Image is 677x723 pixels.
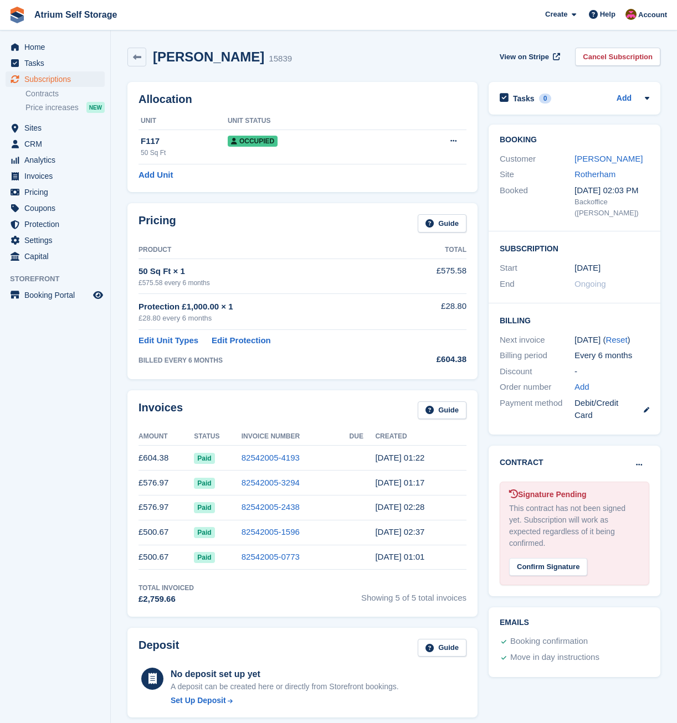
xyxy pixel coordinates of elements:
[375,478,424,487] time: 2024-10-01 00:17:20 UTC
[194,552,214,563] span: Paid
[139,334,198,347] a: Edit Unit Types
[228,112,391,130] th: Unit Status
[500,397,575,422] div: Payment method
[500,168,575,181] div: Site
[139,214,176,233] h2: Pricing
[242,527,300,536] a: 82542005-1596
[575,397,649,422] div: Debit/Credit Card
[575,262,601,275] time: 2023-04-01 00:00:00 UTC
[139,112,228,130] th: Unit
[6,39,105,55] a: menu
[375,453,424,462] time: 2025-04-01 00:22:14 UTC
[539,94,552,104] div: 0
[375,428,466,446] th: Created
[509,489,640,500] div: Signature Pending
[24,233,91,248] span: Settings
[10,273,110,285] span: Storefront
[500,349,575,362] div: Billing period
[6,184,105,200] a: menu
[500,334,575,347] div: Next invoice
[141,135,228,148] div: F117
[139,313,406,324] div: £28.80 every 6 months
[24,55,91,71] span: Tasks
[141,148,228,158] div: 50 Sq Ft
[510,635,588,648] div: Booking confirmation
[375,552,424,561] time: 2023-04-01 00:01:18 UTC
[24,152,91,168] span: Analytics
[361,583,466,606] span: Showing 5 of 5 total invoices
[139,520,194,545] td: £500.67
[418,401,466,420] a: Guide
[600,9,616,20] span: Help
[139,278,406,288] div: £575.58 every 6 months
[575,184,649,197] div: [DATE] 02:03 PM
[25,102,79,113] span: Price increases
[212,334,271,347] a: Edit Protection
[406,353,466,366] div: £604.38
[575,365,649,378] div: -
[6,120,105,136] a: menu
[194,428,241,446] th: Status
[139,355,406,365] div: BILLED EVERY 6 MONTHS
[500,136,649,144] h2: Booking
[24,249,91,264] span: Capital
[139,401,183,420] h2: Invoices
[24,184,91,200] span: Pricing
[194,478,214,489] span: Paid
[509,555,587,565] a: Confirm Signature
[24,287,91,303] span: Booking Portal
[24,200,91,216] span: Coupons
[406,241,466,259] th: Total
[510,651,599,664] div: Move in day instructions
[500,242,649,254] h2: Subscription
[575,279,606,288] span: Ongoing
[575,349,649,362] div: Every 6 months
[500,51,549,63] span: View on Stripe
[194,453,214,464] span: Paid
[509,503,640,549] div: This contract has not been signed yet. Subscription will work as expected regardless of it being ...
[500,381,575,394] div: Order number
[194,527,214,538] span: Paid
[171,695,399,706] a: Set Up Deposit
[500,314,649,326] h2: Billing
[625,9,637,20] img: Mark Rhodes
[194,502,214,513] span: Paid
[513,94,535,104] h2: Tasks
[24,168,91,184] span: Invoices
[406,259,466,293] td: £575.58
[242,552,300,561] a: 82542005-0773
[606,335,627,344] a: Reset
[30,6,121,24] a: Atrium Self Storage
[509,558,587,576] div: Confirm Signature
[139,593,194,606] div: £2,759.66
[91,288,105,302] a: Preview store
[375,527,424,536] time: 2023-10-01 01:37:57 UTC
[500,618,649,627] h2: Emails
[171,668,399,681] div: No deposit set up yet
[6,55,105,71] a: menu
[228,136,278,147] span: Occupied
[139,93,466,106] h2: Allocation
[406,294,466,330] td: £28.80
[418,639,466,657] a: Guide
[350,428,376,446] th: Due
[545,9,567,20] span: Create
[139,495,194,520] td: £576.97
[242,478,300,487] a: 82542005-3294
[139,471,194,495] td: £576.97
[139,639,179,657] h2: Deposit
[500,457,543,468] h2: Contract
[139,583,194,593] div: Total Invoiced
[638,9,667,20] span: Account
[617,92,632,105] a: Add
[24,216,91,232] span: Protection
[6,233,105,248] a: menu
[24,136,91,152] span: CRM
[139,545,194,570] td: £500.67
[6,287,105,303] a: menu
[575,197,649,218] div: Backoffice ([PERSON_NAME])
[171,681,399,693] p: A deposit can be created here or directly from Storefront bookings.
[153,49,264,64] h2: [PERSON_NAME]
[269,53,292,65] div: 15839
[9,7,25,23] img: stora-icon-8386f47178a22dfd0bd8f6a31ec36ba5ce8667c1dd55bd0f319d3a0aa187defe.svg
